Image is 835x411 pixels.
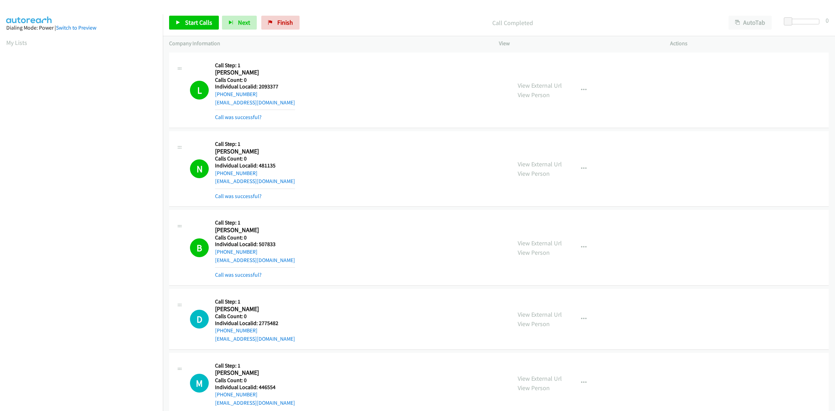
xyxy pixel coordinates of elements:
a: [EMAIL_ADDRESS][DOMAIN_NAME] [215,257,295,263]
a: View External Url [518,239,562,247]
h5: Individual Localid: 2775482 [215,320,295,327]
a: [EMAIL_ADDRESS][DOMAIN_NAME] [215,335,295,342]
a: [PHONE_NUMBER] [215,91,257,97]
iframe: Resource Center [815,178,835,233]
h5: Calls Count: 0 [215,234,295,241]
a: View External Url [518,374,562,382]
h5: Individual Localid: 481135 [215,162,295,169]
a: Finish [261,16,300,30]
h5: Call Step: 1 [215,141,295,148]
a: View Person [518,91,550,99]
h2: [PERSON_NAME] [215,305,287,313]
h1: D [190,310,209,329]
p: View [499,39,658,48]
h5: Calls Count: 0 [215,77,295,84]
a: View Person [518,320,550,328]
h2: [PERSON_NAME] [215,369,287,377]
button: AutoTab [729,16,772,30]
h5: Call Step: 1 [215,62,295,69]
a: Start Calls [169,16,219,30]
a: View Person [518,248,550,256]
h5: Individual Localid: 2093377 [215,83,295,90]
h1: L [190,81,209,100]
span: Finish [277,18,293,26]
h5: Individual Localid: 507833 [215,241,295,248]
a: [EMAIL_ADDRESS][DOMAIN_NAME] [215,400,295,406]
a: [EMAIL_ADDRESS][DOMAIN_NAME] [215,178,295,184]
h2: [PERSON_NAME] [215,69,287,77]
a: Call was successful? [215,114,262,120]
a: Switch to Preview [56,24,96,31]
button: Next [222,16,257,30]
h5: Calls Count: 0 [215,377,295,384]
h5: Calls Count: 0 [215,313,295,320]
span: Start Calls [185,18,212,26]
a: View Person [518,384,550,392]
div: Dialing Mode: Power | [6,24,157,32]
a: [EMAIL_ADDRESS][DOMAIN_NAME] [215,99,295,106]
a: [PHONE_NUMBER] [215,170,257,176]
a: Call was successful? [215,271,262,278]
h1: M [190,374,209,393]
a: Call was successful? [215,193,262,199]
p: Actions [670,39,829,48]
a: [PHONE_NUMBER] [215,391,257,398]
a: My Lists [6,39,27,47]
iframe: Dialpad [6,54,163,384]
h5: Call Step: 1 [215,362,295,369]
p: Company Information [169,39,486,48]
p: Call Completed [309,18,716,27]
h5: Individual Localid: 446554 [215,384,295,391]
span: Next [238,18,250,26]
h5: Call Step: 1 [215,219,295,226]
a: View External Url [518,310,562,318]
div: 0 [826,16,829,25]
a: [PHONE_NUMBER] [215,248,257,255]
h1: N [190,159,209,178]
h2: [PERSON_NAME] [215,148,287,156]
div: Delay between calls (in seconds) [787,19,819,24]
a: [PHONE_NUMBER] [215,327,257,334]
h1: B [190,238,209,257]
h5: Call Step: 1 [215,298,295,305]
h2: [PERSON_NAME] [215,226,287,234]
a: View External Url [518,81,562,89]
h5: Calls Count: 0 [215,155,295,162]
a: View Person [518,169,550,177]
a: View External Url [518,160,562,168]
